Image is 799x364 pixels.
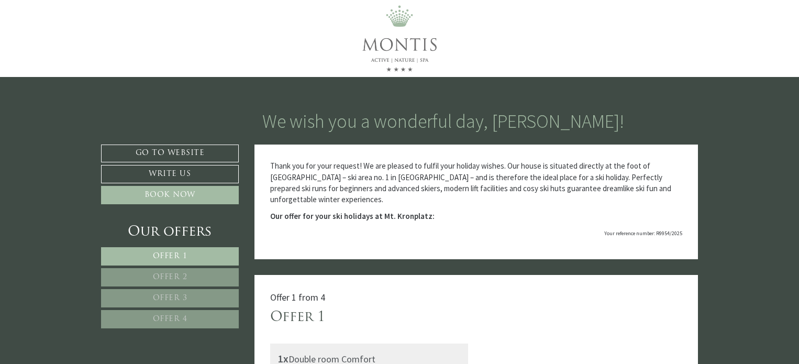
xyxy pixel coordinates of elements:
[101,145,239,162] a: Go to website
[101,223,239,242] div: Our offers
[153,252,187,260] span: Offer 1
[270,211,435,221] strong: Our offer for your ski holidays at Mt. Kronplatz:
[270,291,325,303] span: Offer 1 from 4
[262,111,624,132] h1: We wish you a wonderful day, [PERSON_NAME]!
[101,165,239,183] a: Write us
[153,273,187,281] span: Offer 2
[101,186,239,204] a: Book now
[270,308,325,327] div: Offer 1
[153,315,187,323] span: Offer 4
[153,294,187,302] span: Offer 3
[270,160,683,205] p: Thank you for your request! We are pleased to fulfil your holiday wishes. Our house is situated d...
[604,230,682,237] span: Your reference number: R9954/2025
